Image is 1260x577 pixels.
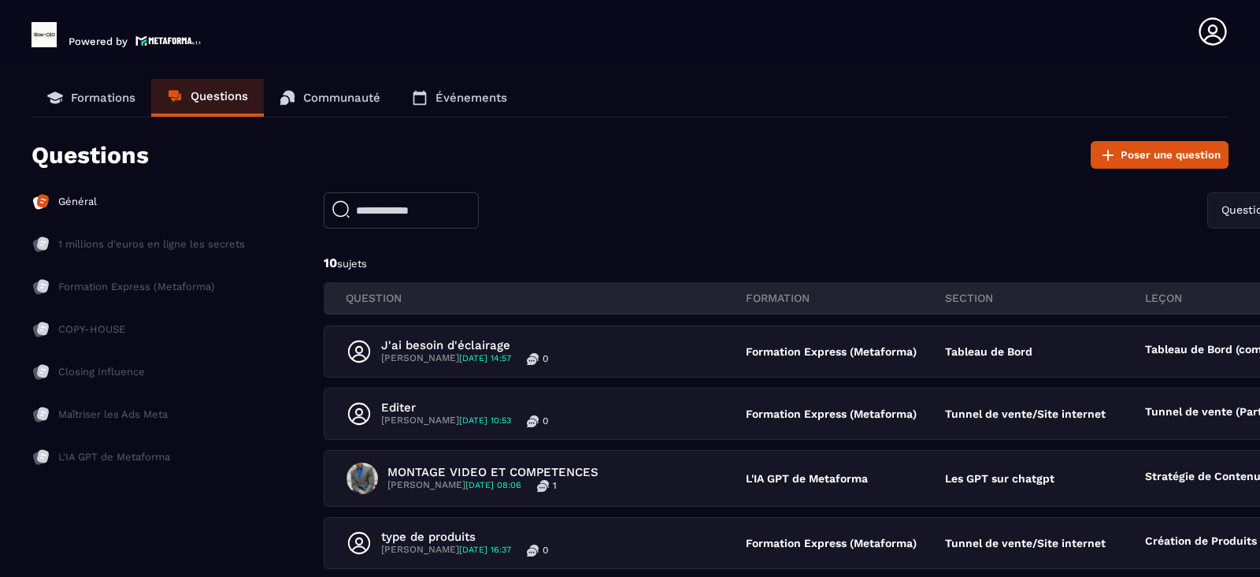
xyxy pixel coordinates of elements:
[58,280,215,294] p: Formation Express (Metaforma)
[303,91,380,105] p: Communauté
[31,141,149,169] p: Questions
[746,472,929,485] p: L'IA GPT de Metaforma
[396,79,523,117] a: Événements
[58,365,145,379] p: Closing Influence
[945,291,1145,305] p: section
[31,277,50,296] img: formation-icon-inac.db86bb20.svg
[71,91,135,105] p: Formations
[459,545,511,555] span: [DATE] 16:37
[58,237,245,251] p: 1 millions d'euros en ligne les secrets
[58,450,170,464] p: L'IA GPT de Metaforma
[435,91,507,105] p: Événements
[543,544,548,557] p: 0
[746,537,929,549] p: Formation Express (Metaforma)
[1091,141,1228,169] button: Poser une question
[135,34,202,47] img: logo
[31,235,50,254] img: formation-icon-inac.db86bb20.svg
[381,530,548,544] p: type de produits
[746,345,929,358] p: Formation Express (Metaforma)
[945,408,1106,420] p: Tunnel de vente/Site internet
[191,89,248,103] p: Questions
[553,479,557,492] p: 1
[58,322,125,337] p: COPY-HOUSE
[69,35,128,47] p: Powered by
[381,415,511,427] p: [PERSON_NAME]
[746,291,946,305] p: FORMATION
[31,320,50,339] img: formation-icon-inac.db86bb20.svg
[31,448,50,467] img: formation-icon-inac.db86bb20.svg
[381,400,548,415] p: Editer
[945,537,1106,549] p: Tunnel de vente/Site internet
[31,192,50,211] img: formation-icon-active.2ea72e5a.svg
[31,405,50,424] img: formation-icon-inac.db86bb20.svg
[264,79,396,117] a: Communauté
[465,480,521,490] span: [DATE] 08:06
[31,363,50,382] img: formation-icon-inac.db86bb20.svg
[151,79,264,117] a: Questions
[543,415,548,427] p: 0
[945,345,1032,358] p: Tableau de Bord
[31,22,57,47] img: logo-branding
[31,79,151,117] a: Formations
[381,338,548,352] p: J'ai besoin d'éclairage
[945,472,1054,485] p: Les GPT sur chatgpt
[58,408,168,422] p: Maîtriser les Ads Meta
[543,352,548,365] p: 0
[459,353,511,363] span: [DATE] 14:57
[387,479,521,492] p: [PERSON_NAME]
[381,544,511,557] p: [PERSON_NAME]
[387,465,598,479] p: MONTAGE VIDEO ET COMPETENCES
[381,352,511,365] p: [PERSON_NAME]
[746,408,929,420] p: Formation Express (Metaforma)
[337,258,367,270] span: sujets
[346,291,746,305] p: QUESTION
[459,415,511,426] span: [DATE] 10:53
[58,195,97,209] p: Général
